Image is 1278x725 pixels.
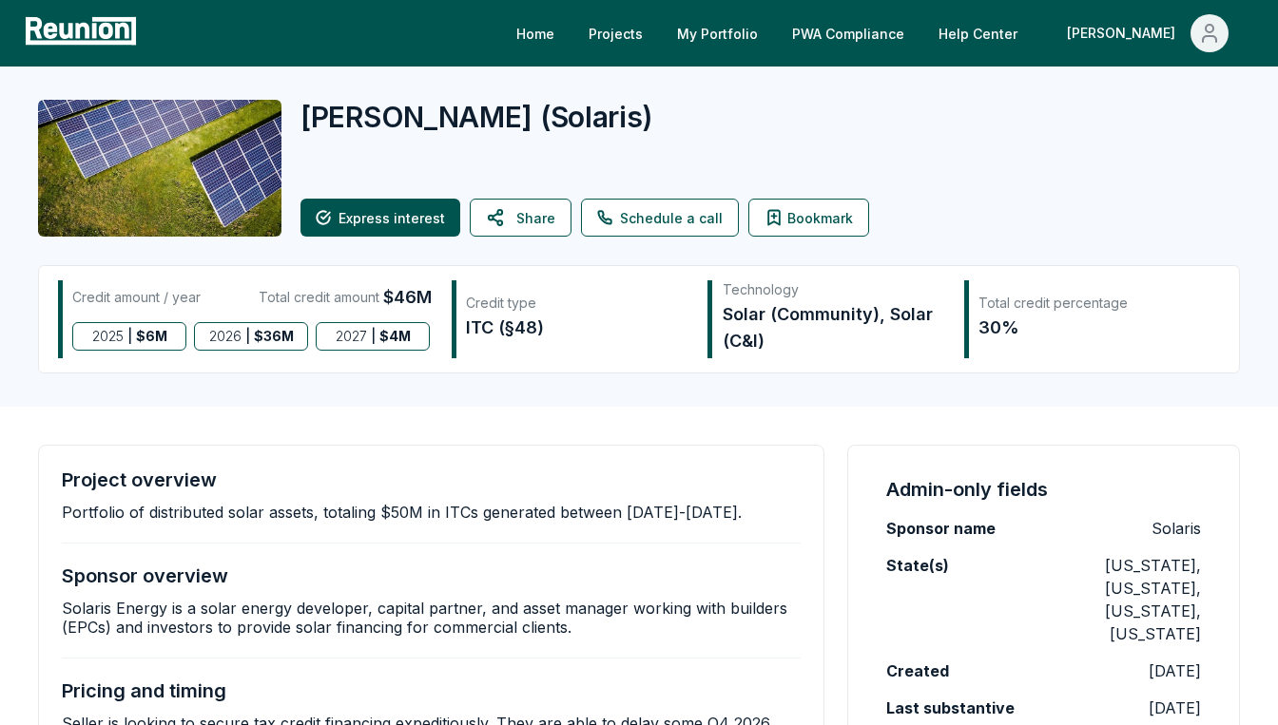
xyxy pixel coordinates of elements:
[1152,517,1201,540] p: Solaris
[371,323,376,350] span: |
[72,284,201,311] div: Credit amount / year
[245,323,250,350] span: |
[923,14,1033,52] a: Help Center
[978,294,1200,313] div: Total credit percentage
[379,323,411,350] span: $ 4M
[62,599,801,637] p: Solaris Energy is a solar energy developer, capital partner, and asset manager working with build...
[501,14,1259,52] nav: Main
[1149,696,1201,719] p: [DATE]
[886,517,996,540] label: Sponsor name
[886,554,949,577] label: State(s)
[470,199,571,237] button: Share
[336,323,367,350] span: 2027
[1052,14,1244,52] button: [PERSON_NAME]
[466,294,687,313] div: Credit type
[886,476,1048,503] h4: Admin-only fields
[1149,659,1201,682] p: [DATE]
[662,14,773,52] a: My Portfolio
[581,199,739,237] a: Schedule a call
[748,199,869,237] button: Bookmark
[1043,554,1201,645] p: [US_STATE], [US_STATE], [US_STATE], [US_STATE]
[777,14,920,52] a: PWA Compliance
[62,679,226,702] h4: Pricing and timing
[62,503,742,522] p: Portfolio of distributed solar assets, totaling $50M in ITCs generated between [DATE]-[DATE].
[136,323,167,350] span: $ 6M
[1067,14,1183,52] div: [PERSON_NAME]
[62,468,217,491] h4: Project overview
[501,14,570,52] a: Home
[573,14,658,52] a: Projects
[466,315,687,341] div: ITC (§48)
[978,315,1200,341] div: 30%
[38,100,281,237] img: Celeste
[300,199,460,237] button: Express interest
[209,323,242,350] span: 2026
[127,323,132,350] span: |
[300,100,653,134] h2: [PERSON_NAME]
[254,323,294,350] span: $ 36M
[62,564,228,587] h4: Sponsor overview
[92,323,124,350] span: 2025
[886,659,949,682] label: Created
[383,284,432,311] span: $46M
[723,280,944,299] div: Technology
[259,284,432,311] div: Total credit amount
[723,301,944,354] div: Solar (Community), Solar (C&I)
[540,100,653,134] span: ( Solaris )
